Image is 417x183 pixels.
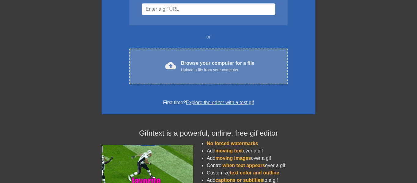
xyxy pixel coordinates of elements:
[186,100,254,105] a: Explore the editor with a test gif
[181,60,255,73] div: Browse your computer for a file
[110,99,307,106] div: First time?
[223,163,265,168] span: when text appears
[207,155,315,162] li: Add over a gif
[102,129,315,138] h4: Gifntext is a powerful, online, free gif editor
[181,67,255,73] div: Upload a file from your computer
[207,162,315,169] li: Control over a gif
[230,170,279,175] span: text color and outline
[207,169,315,177] li: Customize
[207,147,315,155] li: Add over a gif
[165,60,176,71] span: cloud_upload
[216,156,251,161] span: moving images
[118,33,299,41] div: or
[142,3,275,15] input: Username
[216,148,243,153] span: moving text
[216,178,263,183] span: captions or subtitles
[207,141,258,146] span: No forced watermarks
